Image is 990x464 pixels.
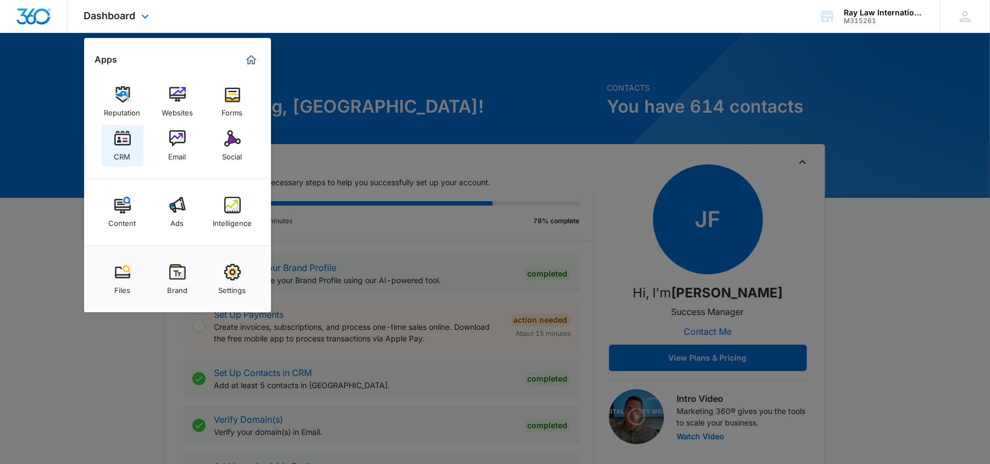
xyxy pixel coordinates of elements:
[95,54,118,65] h2: Apps
[167,280,187,295] div: Brand
[84,10,136,21] span: Dashboard
[157,258,198,300] a: Brand
[104,103,141,117] div: Reputation
[213,213,252,228] div: Intelligence
[162,103,193,117] div: Websites
[212,258,253,300] a: Settings
[102,81,143,123] a: Reputation
[157,81,198,123] a: Websites
[114,280,130,295] div: Files
[242,51,260,69] a: Marketing 360® Dashboard
[219,280,246,295] div: Settings
[102,125,143,167] a: CRM
[212,191,253,233] a: Intelligence
[157,125,198,167] a: Email
[114,147,131,161] div: CRM
[222,103,243,117] div: Forms
[844,17,924,25] div: account id
[169,147,186,161] div: Email
[102,191,143,233] a: Content
[223,147,242,161] div: Social
[157,191,198,233] a: Ads
[109,213,136,228] div: Content
[212,81,253,123] a: Forms
[844,8,924,17] div: account name
[212,125,253,167] a: Social
[171,213,184,228] div: Ads
[102,258,143,300] a: Files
